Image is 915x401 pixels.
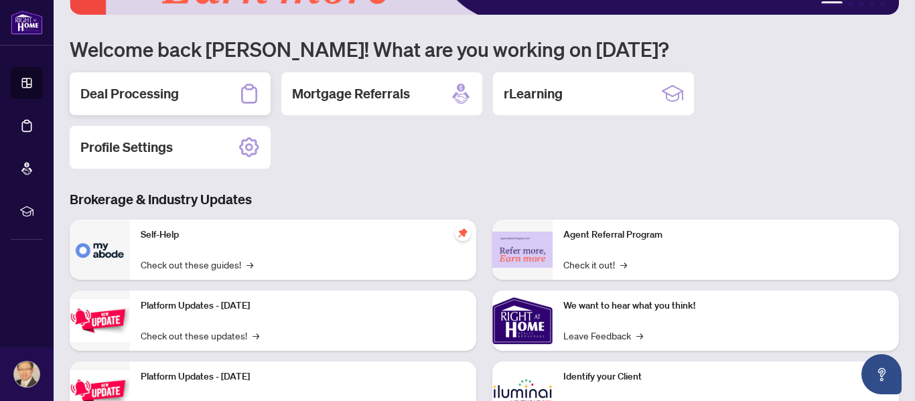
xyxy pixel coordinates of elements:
button: 5 [880,1,886,7]
a: Check it out!→ [563,257,627,272]
button: 1 [821,1,843,7]
a: Leave Feedback→ [563,328,643,343]
span: → [636,328,643,343]
span: → [253,328,259,343]
a: Check out these guides!→ [141,257,253,272]
h2: Profile Settings [80,138,173,157]
button: 4 [869,1,875,7]
h2: rLearning [504,84,563,103]
img: Platform Updates - July 21, 2025 [70,299,130,341]
span: → [620,257,627,272]
span: → [247,257,253,272]
p: Platform Updates - [DATE] [141,370,466,384]
span: pushpin [455,225,471,241]
h2: Mortgage Referrals [292,84,410,103]
img: Profile Icon [14,362,40,387]
a: Check out these updates!→ [141,328,259,343]
img: logo [11,10,43,35]
img: Agent Referral Program [492,232,553,268]
button: 2 [848,1,853,7]
h3: Brokerage & Industry Updates [70,190,899,209]
p: Identify your Client [563,370,888,384]
p: We want to hear what you think! [563,299,888,313]
h2: Deal Processing [80,84,179,103]
p: Self-Help [141,228,466,242]
button: Open asap [861,354,902,394]
p: Platform Updates - [DATE] [141,299,466,313]
h1: Welcome back [PERSON_NAME]! What are you working on [DATE]? [70,36,899,62]
img: Self-Help [70,220,130,280]
button: 3 [859,1,864,7]
img: We want to hear what you think! [492,291,553,351]
p: Agent Referral Program [563,228,888,242]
